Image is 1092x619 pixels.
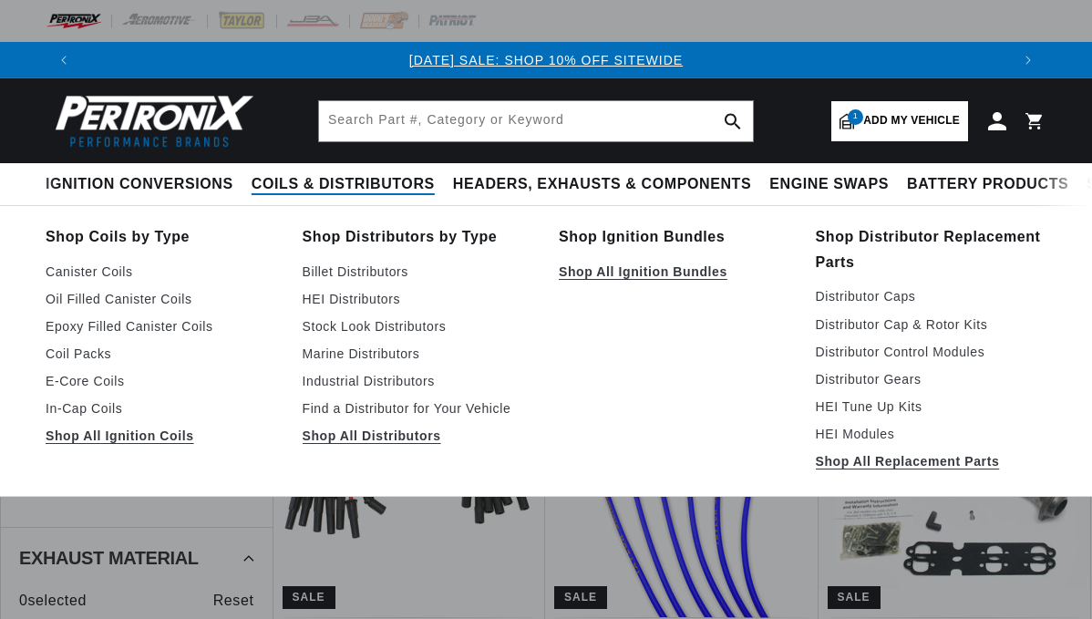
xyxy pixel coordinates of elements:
[46,89,255,152] img: Pertronix
[46,397,277,419] a: In-Cap Coils
[46,261,277,283] a: Canister Coils
[46,42,82,78] button: Translation missing: en.sections.announcements.previous_announcement
[907,175,1068,194] span: Battery Products
[303,315,534,337] a: Stock Look Distributors
[303,397,534,419] a: Find a Distributor for Your Vehicle
[46,315,277,337] a: Epoxy Filled Canister Coils
[816,341,1047,363] a: Distributor Control Modules
[760,163,898,206] summary: Engine Swaps
[848,109,863,125] span: 1
[453,175,751,194] span: Headers, Exhausts & Components
[444,163,760,206] summary: Headers, Exhausts & Components
[319,101,753,141] input: Search Part #, Category or Keyword
[559,261,790,283] a: Shop All Ignition Bundles
[46,163,242,206] summary: Ignition Conversions
[816,423,1047,445] a: HEI Modules
[46,288,277,310] a: Oil Filled Canister Coils
[46,343,277,365] a: Coil Packs
[303,288,534,310] a: HEI Distributors
[82,50,1010,70] div: 1 of 3
[831,101,968,141] a: 1Add my vehicle
[816,368,1047,390] a: Distributor Gears
[559,224,790,250] a: Shop Ignition Bundles
[213,589,254,613] span: Reset
[46,425,277,447] a: Shop All Ignition Coils
[252,175,435,194] span: Coils & Distributors
[46,175,233,194] span: Ignition Conversions
[816,224,1047,274] a: Shop Distributor Replacement Parts
[303,425,534,447] a: Shop All Distributors
[816,285,1047,307] a: Distributor Caps
[303,370,534,392] a: Industrial Distributors
[303,343,534,365] a: Marine Distributors
[816,450,1047,472] a: Shop All Replacement Parts
[303,224,534,250] a: Shop Distributors by Type
[19,589,87,613] span: 0 selected
[1010,42,1046,78] button: Translation missing: en.sections.announcements.next_announcement
[46,224,277,250] a: Shop Coils by Type
[816,396,1047,418] a: HEI Tune Up Kits
[46,370,277,392] a: E-Core Coils
[816,314,1047,335] a: Distributor Cap & Rotor Kits
[409,53,683,67] a: [DATE] SALE: SHOP 10% OFF SITEWIDE
[242,163,444,206] summary: Coils & Distributors
[303,261,534,283] a: Billet Distributors
[713,101,753,141] button: search button
[863,112,960,129] span: Add my vehicle
[769,175,889,194] span: Engine Swaps
[19,549,199,567] span: Exhaust Material
[898,163,1077,206] summary: Battery Products
[82,50,1010,70] div: Announcement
